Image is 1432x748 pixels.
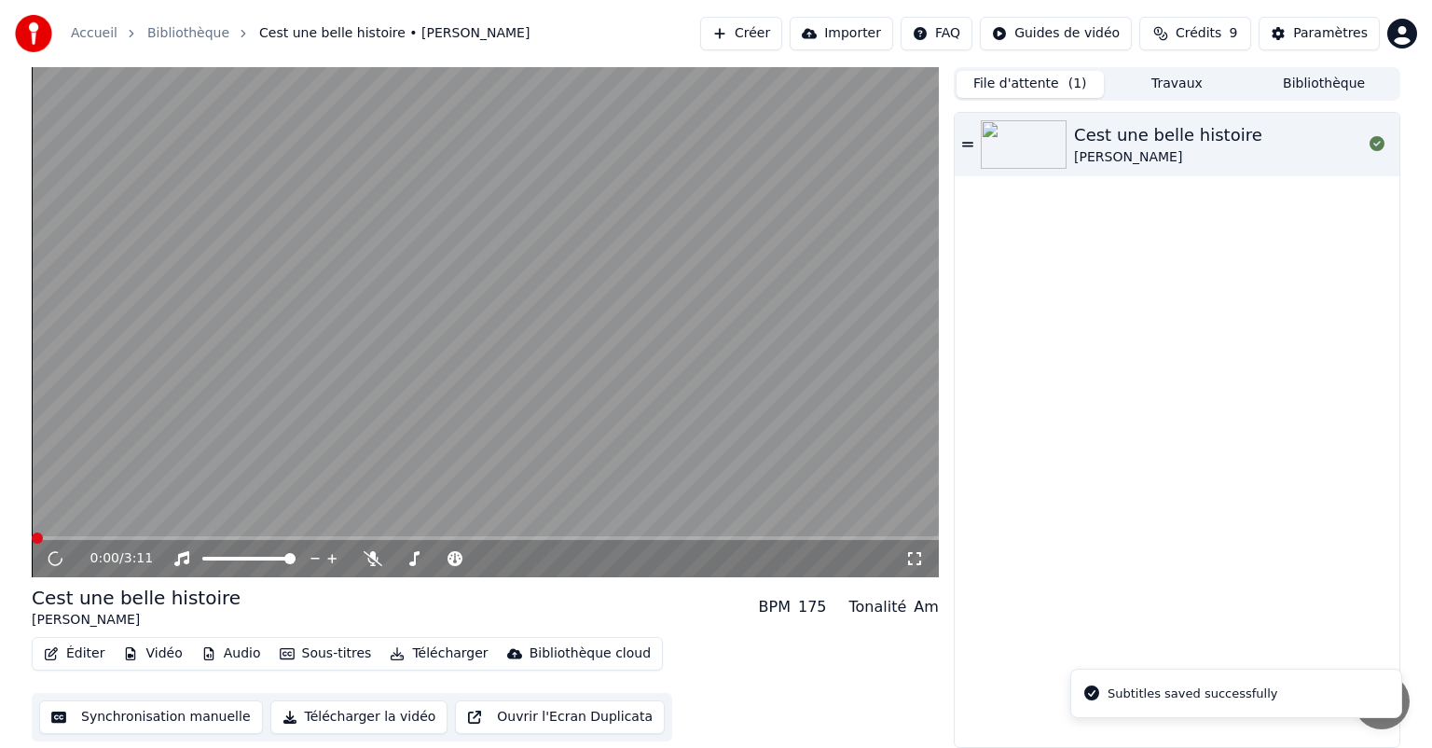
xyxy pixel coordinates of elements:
button: Travaux [1104,71,1251,98]
div: Subtitles saved successfully [1108,685,1277,703]
button: Créer [700,17,782,50]
button: Vidéo [116,641,189,667]
div: BPM [759,596,791,618]
div: 175 [798,596,827,618]
nav: breadcrumb [71,24,530,43]
button: Crédits9 [1139,17,1251,50]
button: Éditer [36,641,112,667]
div: / [90,549,135,568]
button: Guides de vidéo [980,17,1132,50]
span: ( 1 ) [1068,75,1087,93]
a: Accueil [71,24,117,43]
span: Cest une belle histoire • [PERSON_NAME] [259,24,530,43]
div: Cest une belle histoire [32,585,241,611]
button: Synchronisation manuelle [39,700,263,734]
button: Télécharger [382,641,495,667]
span: 9 [1229,24,1237,43]
button: Ouvrir l'Ecran Duplicata [455,700,665,734]
button: Audio [194,641,268,667]
button: Paramètres [1259,17,1380,50]
button: FAQ [901,17,972,50]
span: 0:00 [90,549,119,568]
div: Paramètres [1293,24,1368,43]
button: Sous-titres [272,641,379,667]
button: Télécharger la vidéo [270,700,448,734]
button: File d'attente [957,71,1104,98]
span: Crédits [1176,24,1221,43]
button: Importer [790,17,893,50]
div: [PERSON_NAME] [1074,148,1262,167]
span: 3:11 [124,549,153,568]
div: Am [914,596,939,618]
div: Tonalité [849,596,907,618]
div: Cest une belle histoire [1074,122,1262,148]
img: youka [15,15,52,52]
a: Bibliothèque [147,24,229,43]
button: Bibliothèque [1250,71,1398,98]
div: Bibliothèque cloud [530,644,651,663]
div: [PERSON_NAME] [32,611,241,630]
